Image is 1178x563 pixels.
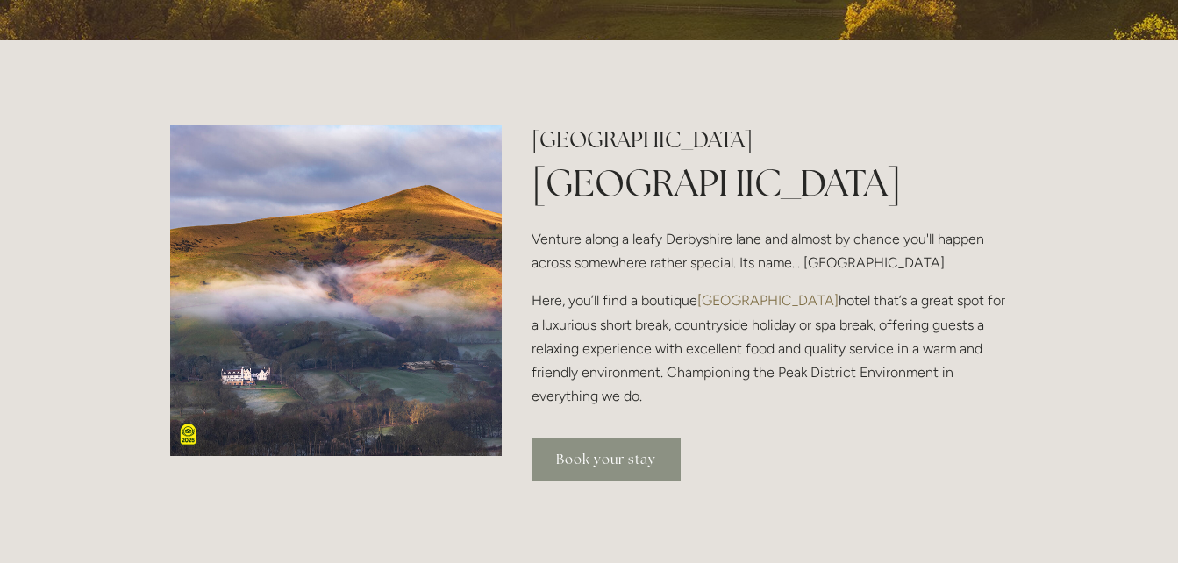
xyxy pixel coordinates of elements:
[532,289,1008,408] p: Here, you’ll find a boutique hotel that’s a great spot for a luxurious short break, countryside h...
[532,438,681,481] a: Book your stay
[532,157,1008,209] h1: [GEOGRAPHIC_DATA]
[532,125,1008,155] h2: [GEOGRAPHIC_DATA]
[532,227,1008,274] p: Venture along a leafy Derbyshire lane and almost by chance you'll happen across somewhere rather ...
[697,292,839,309] a: [GEOGRAPHIC_DATA]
